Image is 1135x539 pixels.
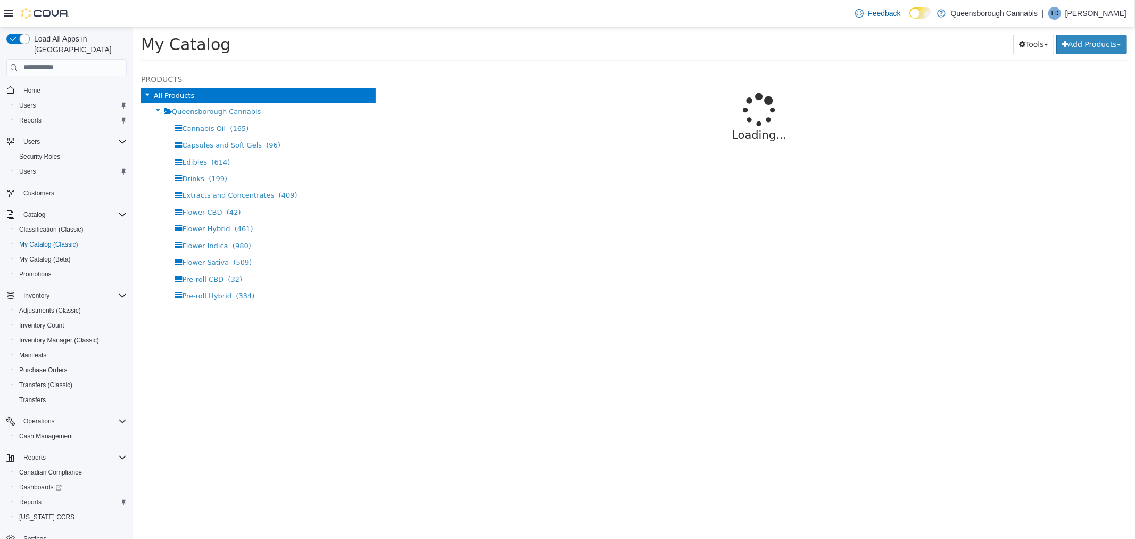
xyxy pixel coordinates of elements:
[11,252,131,267] button: My Catalog (Beta)
[1050,7,1059,20] span: TD
[78,131,97,139] span: (614)
[15,481,127,494] span: Dashboards
[97,97,115,105] span: (165)
[19,84,45,97] a: Home
[95,248,109,256] span: (32)
[49,164,141,172] span: Extracts and Concentrates
[15,304,85,317] a: Adjustments (Classic)
[23,417,55,426] span: Operations
[15,268,56,281] a: Promotions
[11,348,131,363] button: Manifests
[19,255,71,264] span: My Catalog (Beta)
[19,381,72,389] span: Transfers (Classic)
[19,101,36,110] span: Users
[15,430,77,443] a: Cash Management
[15,253,127,266] span: My Catalog (Beta)
[15,238,82,251] a: My Catalog (Classic)
[15,466,86,479] a: Canadian Compliance
[19,483,62,492] span: Dashboards
[21,8,69,19] img: Cova
[49,148,71,156] span: Drinks
[11,222,131,237] button: Classification (Classic)
[49,131,74,139] span: Edibles
[11,318,131,333] button: Inventory Count
[11,267,131,282] button: Promotions
[11,378,131,393] button: Transfers (Classic)
[923,7,994,27] button: Add Products
[2,185,131,201] button: Customers
[49,248,90,256] span: Pre-roll CBD
[30,34,127,55] span: Load All Apps in [GEOGRAPHIC_DATA]
[8,46,243,59] h5: Products
[11,149,131,164] button: Security Roles
[146,164,164,172] span: (409)
[15,99,127,112] span: Users
[19,513,74,521] span: [US_STATE] CCRS
[11,363,131,378] button: Purchase Orders
[11,495,131,510] button: Reports
[23,210,45,219] span: Catalog
[1048,7,1061,20] div: Tanya Doyle
[1042,7,1044,20] p: |
[49,231,96,239] span: Flower Sativa
[15,349,51,362] a: Manifests
[19,187,59,200] a: Customers
[19,84,127,97] span: Home
[1065,7,1126,20] p: [PERSON_NAME]
[2,83,131,98] button: Home
[15,268,127,281] span: Promotions
[15,150,64,163] a: Security Roles
[133,114,147,122] span: (96)
[15,496,46,509] a: Reports
[15,394,50,406] a: Transfers
[15,364,72,377] a: Purchase Orders
[11,510,131,525] button: [US_STATE] CCRS
[19,432,73,440] span: Cash Management
[19,116,42,125] span: Reports
[11,303,131,318] button: Adjustments (Classic)
[49,97,93,105] span: Cannabis Oil
[19,289,127,302] span: Inventory
[19,208,49,221] button: Catalog
[19,321,64,330] span: Inventory Count
[15,379,77,391] a: Transfers (Classic)
[19,451,50,464] button: Reports
[291,100,962,117] p: Loading...
[19,135,127,148] span: Users
[15,238,127,251] span: My Catalog (Classic)
[49,265,98,273] span: Pre-roll Hybrid
[2,134,131,149] button: Users
[19,240,78,249] span: My Catalog (Classic)
[15,349,127,362] span: Manifests
[15,334,127,347] span: Inventory Manager (Classic)
[103,265,121,273] span: (334)
[15,319,69,332] a: Inventory Count
[15,364,127,377] span: Purchase Orders
[15,114,127,127] span: Reports
[19,289,54,302] button: Inventory
[100,215,118,223] span: (980)
[11,465,131,480] button: Canadian Compliance
[19,366,68,374] span: Purchase Orders
[2,288,131,303] button: Inventory
[23,86,40,95] span: Home
[19,498,42,507] span: Reports
[94,181,108,189] span: (42)
[49,198,97,206] span: Flower Hybrid
[951,7,1038,20] p: Queensborough Cannabis
[19,415,59,428] button: Operations
[23,453,46,462] span: Reports
[19,451,127,464] span: Reports
[19,225,84,234] span: Classification (Classic)
[11,429,131,444] button: Cash Management
[15,223,88,236] a: Classification (Classic)
[11,333,131,348] button: Inventory Manager (Classic)
[19,270,52,279] span: Promotions
[15,114,46,127] a: Reports
[851,3,905,24] a: Feedback
[21,64,61,72] span: All Products
[49,181,89,189] span: Flower CBD
[19,468,82,477] span: Canadian Compliance
[15,150,127,163] span: Security Roles
[19,336,99,345] span: Inventory Manager (Classic)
